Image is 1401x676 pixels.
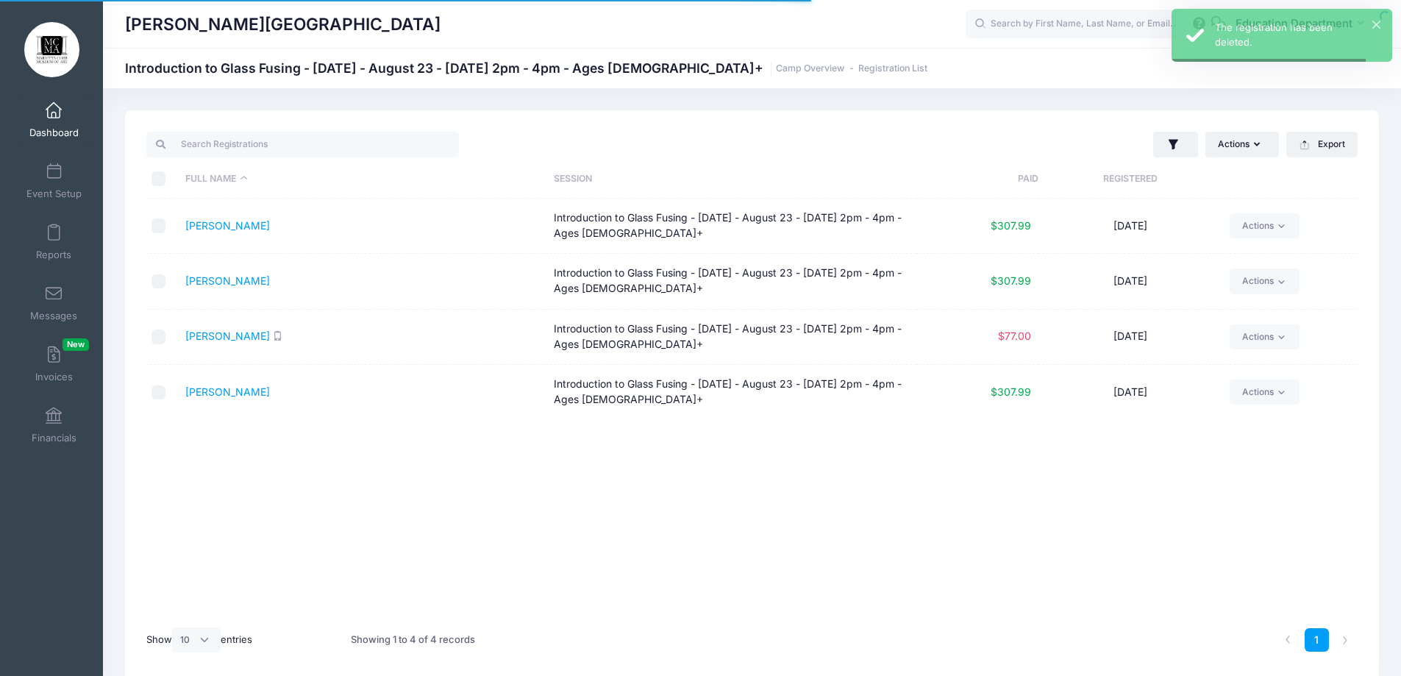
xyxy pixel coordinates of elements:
[1038,160,1223,199] th: Registered: activate to sort column ascending
[1205,132,1279,157] button: Actions
[172,627,221,652] select: Showentries
[36,249,71,261] span: Reports
[125,7,441,41] h1: [PERSON_NAME][GEOGRAPHIC_DATA]
[30,310,77,322] span: Messages
[858,63,927,74] a: Registration List
[19,399,89,451] a: Financials
[991,219,1031,232] span: $307.99
[1305,628,1329,652] a: 1
[1230,324,1300,349] a: Actions
[35,371,73,383] span: Invoices
[776,63,844,74] a: Camp Overview
[19,338,89,390] a: InvoicesNew
[26,188,82,200] span: Event Setup
[1230,213,1300,238] a: Actions
[546,310,915,365] td: Introduction to Glass Fusing - [DATE] - August 23 - [DATE] 2pm - 4pm - Ages [DEMOGRAPHIC_DATA]+
[1230,380,1300,405] a: Actions
[19,277,89,329] a: Messages
[991,385,1031,398] span: $307.99
[19,216,89,268] a: Reports
[63,338,89,351] span: New
[546,365,915,419] td: Introduction to Glass Fusing - [DATE] - August 23 - [DATE] 2pm - 4pm - Ages [DEMOGRAPHIC_DATA]+
[19,94,89,146] a: Dashboard
[1230,268,1300,293] a: Actions
[546,254,915,309] td: Introduction to Glass Fusing - [DATE] - August 23 - [DATE] 2pm - 4pm - Ages [DEMOGRAPHIC_DATA]+
[1038,310,1223,365] td: [DATE]
[991,274,1031,287] span: $307.99
[998,330,1031,342] span: $77.00
[185,219,270,232] a: [PERSON_NAME]
[24,22,79,77] img: Marietta Cobb Museum of Art
[1038,199,1223,254] td: [DATE]
[146,627,252,652] label: Show entries
[546,160,915,199] th: Session: activate to sort column ascending
[1038,365,1223,419] td: [DATE]
[546,199,915,254] td: Introduction to Glass Fusing - [DATE] - August 23 - [DATE] 2pm - 4pm - Ages [DEMOGRAPHIC_DATA]+
[351,623,475,657] div: Showing 1 to 4 of 4 records
[29,127,79,139] span: Dashboard
[1215,21,1380,49] div: The registration has been deleted.
[146,132,459,157] input: Search Registrations
[1226,7,1379,41] button: Education Department
[185,385,270,398] a: [PERSON_NAME]
[185,274,270,287] a: [PERSON_NAME]
[1372,21,1380,29] button: ×
[966,10,1186,39] input: Search by First Name, Last Name, or Email...
[1286,132,1358,157] button: Export
[178,160,546,199] th: Full Name: activate to sort column descending
[273,331,282,341] i: SMS enabled
[185,330,270,342] a: [PERSON_NAME]
[32,432,76,444] span: Financials
[1038,254,1223,309] td: [DATE]
[916,160,1038,199] th: Paid: activate to sort column ascending
[125,60,927,76] h1: Introduction to Glass Fusing - [DATE] - August 23 - [DATE] 2pm - 4pm - Ages [DEMOGRAPHIC_DATA]+
[19,155,89,207] a: Event Setup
